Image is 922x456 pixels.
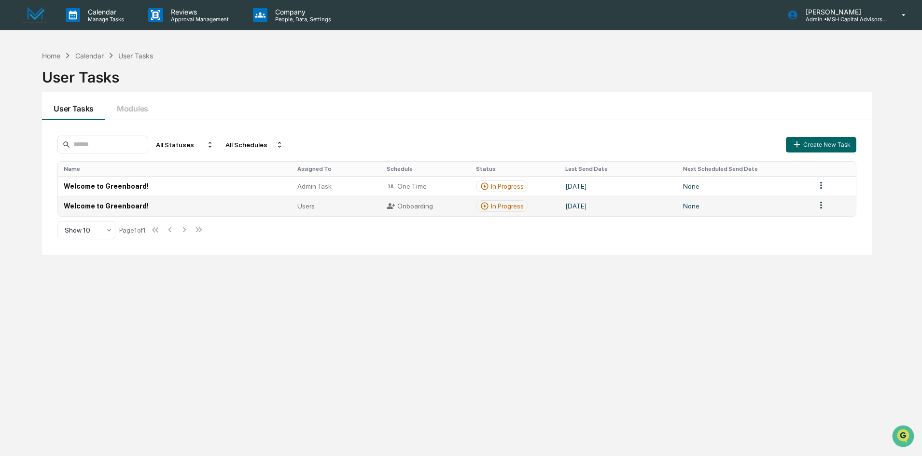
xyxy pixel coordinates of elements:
[491,182,524,190] div: In Progress
[267,16,336,23] p: People, Data, Settings
[677,176,810,196] td: None
[491,202,524,210] div: In Progress
[68,163,117,171] a: Powered byPylon
[786,137,856,152] button: Create New Task
[33,83,122,91] div: We're available if you need us!
[10,141,17,149] div: 🔎
[292,162,381,176] th: Assigned To
[470,162,559,176] th: Status
[10,74,27,91] img: 1746055101610-c473b297-6a78-478c-a979-82029cc54cd1
[70,123,78,130] div: 🗄️
[119,226,146,234] div: Page 1 of 1
[798,16,888,23] p: Admin • MSH Capital Advisors LLC - RIA
[10,123,17,130] div: 🖐️
[80,8,129,16] p: Calendar
[58,196,291,216] td: Welcome to Greenboard!
[19,140,61,150] span: Data Lookup
[10,20,176,36] p: How can we help?
[798,8,888,16] p: [PERSON_NAME]
[58,162,291,176] th: Name
[222,137,287,152] div: All Schedules
[42,52,60,60] div: Home
[96,164,117,171] span: Pylon
[80,122,120,131] span: Attestations
[559,176,678,196] td: [DATE]
[105,92,160,120] button: Modules
[164,77,176,88] button: Start new chat
[677,196,810,216] td: None
[19,122,62,131] span: Preclearance
[163,16,234,23] p: Approval Management
[267,8,336,16] p: Company
[163,8,234,16] p: Reviews
[75,52,104,60] div: Calendar
[80,16,129,23] p: Manage Tasks
[559,196,678,216] td: [DATE]
[677,162,810,176] th: Next Scheduled Send Date
[297,182,332,190] span: Admin Task
[42,92,105,120] button: User Tasks
[387,202,464,210] div: Onboarding
[42,61,872,86] div: User Tasks
[381,162,470,176] th: Schedule
[33,74,158,83] div: Start new chat
[559,162,678,176] th: Last Send Date
[387,182,464,191] div: One Time
[58,176,291,196] td: Welcome to Greenboard!
[297,202,315,210] span: Users
[6,136,65,153] a: 🔎Data Lookup
[891,424,917,450] iframe: Open customer support
[152,137,218,152] div: All Statuses
[118,52,153,60] div: User Tasks
[66,118,124,135] a: 🗄️Attestations
[23,7,46,24] img: logo
[6,118,66,135] a: 🖐️Preclearance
